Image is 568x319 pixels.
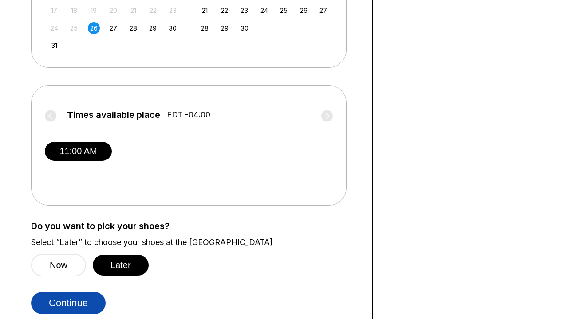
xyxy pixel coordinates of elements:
div: Choose Sunday, September 21st, 2025 [199,4,211,16]
label: Select “Later” to choose your shoes at the [GEOGRAPHIC_DATA] [31,237,359,247]
div: Not available Monday, August 25th, 2025 [68,22,80,34]
div: Choose Friday, September 26th, 2025 [298,4,310,16]
div: Choose Sunday, August 31st, 2025 [48,39,60,51]
button: 11:00 AM [45,142,112,161]
div: Not available Thursday, August 21st, 2025 [127,4,139,16]
div: Choose Sunday, September 28th, 2025 [199,22,211,34]
div: Choose Saturday, September 27th, 2025 [317,4,329,16]
div: Not available Sunday, August 17th, 2025 [48,4,60,16]
div: Choose Saturday, August 30th, 2025 [167,22,179,34]
div: Choose Thursday, August 28th, 2025 [127,22,139,34]
div: Not available Friday, August 22nd, 2025 [147,4,159,16]
div: Not available Wednesday, August 20th, 2025 [107,4,119,16]
div: Choose Friday, August 29th, 2025 [147,22,159,34]
div: Not available Monday, August 18th, 2025 [68,4,80,16]
span: EDT -04:00 [167,110,210,120]
button: Later [93,255,149,276]
div: Choose Tuesday, August 26th, 2025 [88,22,100,34]
button: Now [31,254,86,276]
span: Times available place [67,110,160,120]
div: Choose Monday, September 22nd, 2025 [219,4,231,16]
div: Not available Saturday, August 23rd, 2025 [167,4,179,16]
div: Not available Sunday, August 24th, 2025 [48,22,60,34]
div: Choose Monday, September 29th, 2025 [219,22,231,34]
div: Choose Wednesday, September 24th, 2025 [258,4,270,16]
button: Continue [31,292,106,314]
div: Choose Wednesday, August 27th, 2025 [107,22,119,34]
label: Do you want to pick your shoes? [31,221,359,231]
div: Choose Tuesday, September 23rd, 2025 [238,4,250,16]
div: Choose Thursday, September 25th, 2025 [278,4,290,16]
div: Choose Tuesday, September 30th, 2025 [238,22,250,34]
div: Not available Tuesday, August 19th, 2025 [88,4,100,16]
